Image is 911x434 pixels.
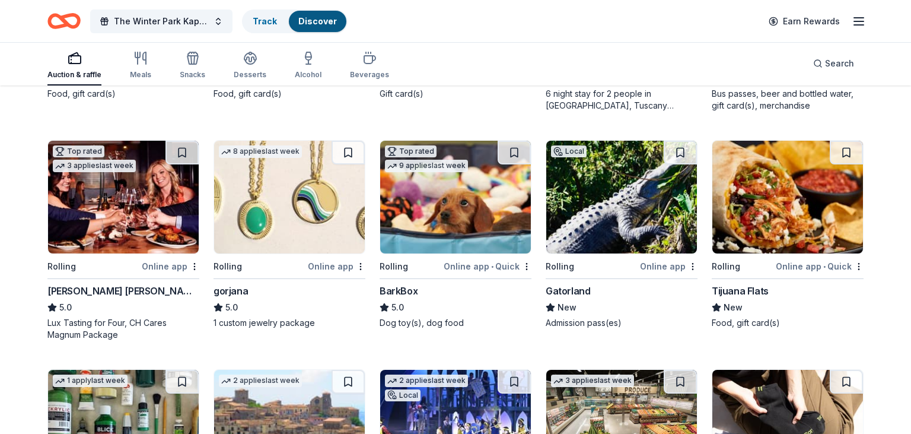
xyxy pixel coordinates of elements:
div: Beverages [350,70,389,80]
span: 5.0 [225,300,238,315]
div: Desserts [234,70,266,80]
div: 3 applies last week [551,375,634,387]
a: Image for BarkBoxTop rated9 applieslast weekRollingOnline app•QuickBarkBox5.0Dog toy(s), dog food [380,140,531,329]
span: New [558,300,576,315]
a: Home [47,7,81,35]
div: Tijuana Flats [712,284,769,298]
button: Desserts [234,46,266,85]
div: 2 applies last week [385,375,468,387]
div: Gatorland [546,284,590,298]
img: Image for Gatorland [546,141,697,254]
div: Online app [308,259,365,274]
button: Alcohol [295,46,321,85]
button: Beverages [350,46,389,85]
div: Local [385,389,421,401]
span: 5.0 [59,300,72,315]
div: Rolling [380,259,408,274]
div: Online app [142,259,199,274]
div: gorjana [214,284,248,298]
a: Image for gorjana8 applieslast weekRollingOnline appgorjana5.01 custom jewelry package [214,140,365,329]
div: BarkBox [380,284,418,298]
span: The Winter Park Kappa League Induction Ceremony [114,14,209,28]
div: Food, gift card(s) [214,88,365,100]
div: Top rated [385,145,437,157]
a: Discover [298,16,337,26]
div: Snacks [180,70,205,80]
div: 9 applies last week [385,160,468,172]
div: Bus passes, beer and bottled water, gift card(s), merchandise [712,88,864,112]
div: Lux Tasting for Four, CH Cares Magnum Package [47,317,199,341]
button: The Winter Park Kappa League Induction Ceremony [90,9,232,33]
div: Food, gift card(s) [712,317,864,329]
div: Food, gift card(s) [47,88,199,100]
div: Gift card(s) [380,88,531,100]
div: Dog toy(s), dog food [380,317,531,329]
button: TrackDiscover [242,9,348,33]
span: Search [825,56,854,71]
div: Rolling [546,259,574,274]
div: 6 night stay for 2 people in [GEOGRAPHIC_DATA], Tuscany (charity rate is $1380; retails at $2200;... [546,88,697,112]
div: Auction & raffle [47,70,101,80]
button: Meals [130,46,151,85]
div: 8 applies last week [219,145,302,158]
img: Image for gorjana [214,141,365,254]
div: Meals [130,70,151,80]
a: Image for Cooper's Hawk Winery and RestaurantsTop rated3 applieslast weekRollingOnline app[PERSON... [47,140,199,341]
a: Image for Tijuana FlatsRollingOnline app•QuickTijuana FlatsNewFood, gift card(s) [712,140,864,329]
div: [PERSON_NAME] [PERSON_NAME] Winery and Restaurants [47,284,199,298]
div: Rolling [712,259,740,274]
div: Rolling [214,259,242,274]
div: 2 applies last week [219,375,302,387]
span: 5.0 [391,300,404,315]
a: Track [253,16,277,26]
span: New [724,300,743,315]
img: Image for BarkBox [380,141,531,254]
div: Alcohol [295,70,321,80]
div: Online app [640,259,697,274]
img: Image for Cooper's Hawk Winery and Restaurants [48,141,199,254]
div: 1 custom jewelry package [214,317,365,329]
div: Local [551,145,587,157]
div: 3 applies last week [53,160,136,172]
div: Online app Quick [776,259,864,274]
button: Search [804,52,864,75]
button: Auction & raffle [47,46,101,85]
div: Top rated [53,145,104,157]
div: Rolling [47,259,76,274]
img: Image for Tijuana Flats [712,141,863,254]
a: Earn Rewards [762,11,847,32]
span: • [823,262,826,271]
div: Admission pass(es) [546,317,697,329]
button: Snacks [180,46,205,85]
div: Online app Quick [444,259,531,274]
a: Image for GatorlandLocalRollingOnline appGatorlandNewAdmission pass(es) [546,140,697,329]
div: 1 apply last week [53,375,128,387]
span: • [491,262,493,271]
